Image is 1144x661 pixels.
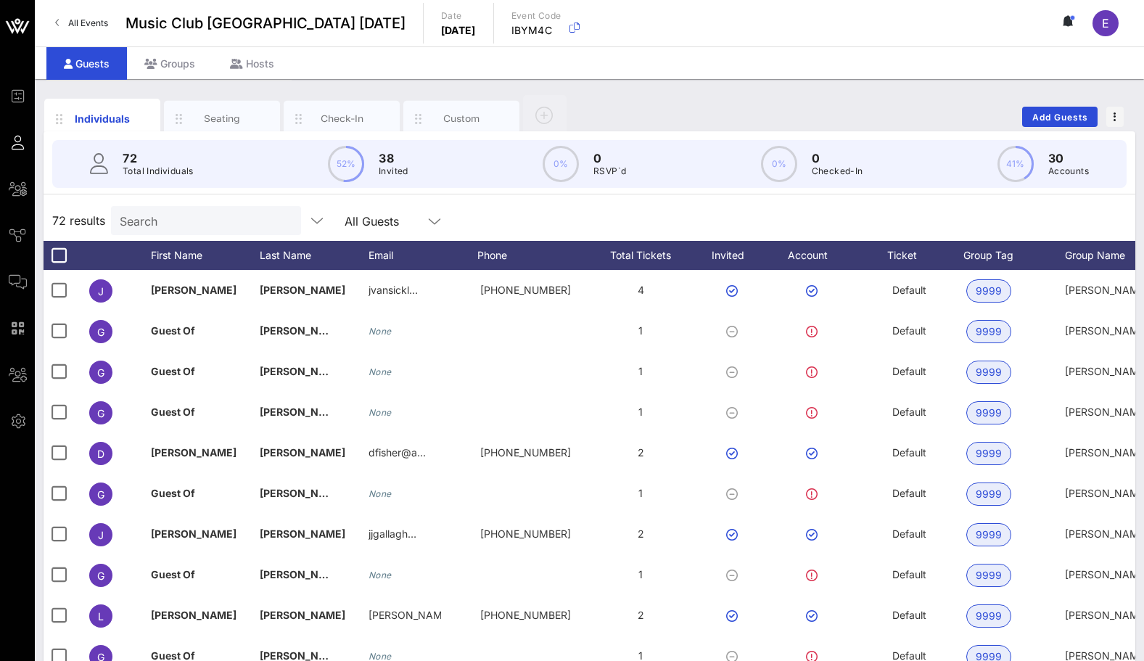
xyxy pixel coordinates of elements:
[151,241,260,270] div: First Name
[586,432,695,473] div: 2
[1022,107,1098,127] button: Add Guests
[151,527,236,540] span: [PERSON_NAME]
[586,473,695,514] div: 1
[97,488,104,501] span: G
[379,164,408,178] p: Invited
[586,554,695,595] div: 1
[151,446,236,459] span: [PERSON_NAME]
[260,527,345,540] span: [PERSON_NAME]
[892,446,926,459] span: Default
[260,241,369,270] div: Last Name
[46,12,117,35] a: All Events
[812,149,863,167] p: 0
[151,568,195,580] span: Guest Of
[98,529,104,541] span: J
[892,324,926,337] span: Default
[260,365,345,377] span: [PERSON_NAME]
[123,164,194,178] p: Total Individuals
[70,111,135,126] div: Individuals
[260,609,345,621] span: [PERSON_NAME]
[480,527,571,540] span: +12037221932
[68,17,108,28] span: All Events
[336,206,452,235] div: All Guests
[369,270,418,311] p: jvansickl…
[586,392,695,432] div: 1
[976,402,1002,424] span: 9999
[260,487,345,499] span: [PERSON_NAME]
[892,365,926,377] span: Default
[97,407,104,419] span: G
[586,241,695,270] div: Total Tickets
[976,361,1002,383] span: 9999
[369,407,392,418] i: None
[1092,10,1119,36] div: E
[123,149,194,167] p: 72
[98,285,104,297] span: J
[976,524,1002,546] span: 9999
[586,595,695,636] div: 2
[892,284,926,296] span: Default
[213,47,292,80] div: Hosts
[151,406,195,418] span: Guest Of
[310,112,374,126] div: Check-In
[369,570,392,580] i: None
[593,149,626,167] p: 0
[429,112,494,126] div: Custom
[892,487,926,499] span: Default
[892,527,926,540] span: Default
[586,311,695,351] div: 1
[97,366,104,379] span: G
[441,23,476,38] p: [DATE]
[892,406,926,418] span: Default
[379,149,408,167] p: 38
[369,326,392,337] i: None
[260,284,345,296] span: [PERSON_NAME]
[127,47,213,80] div: Groups
[369,366,392,377] i: None
[976,443,1002,464] span: 9999
[775,241,855,270] div: Account
[345,215,399,228] div: All Guests
[477,241,586,270] div: Phone
[892,609,926,621] span: Default
[441,9,476,23] p: Date
[151,324,195,337] span: Guest Of
[260,406,345,418] span: [PERSON_NAME]
[52,212,105,229] span: 72 results
[369,241,477,270] div: Email
[976,280,1002,302] span: 9999
[695,241,775,270] div: Invited
[593,164,626,178] p: RSVP`d
[97,326,104,338] span: G
[976,564,1002,586] span: 9999
[97,570,104,582] span: G
[190,112,255,126] div: Seating
[260,568,345,580] span: [PERSON_NAME]
[976,321,1002,342] span: 9999
[151,487,195,499] span: Guest Of
[1048,164,1089,178] p: Accounts
[511,23,561,38] p: IBYM4C
[586,514,695,554] div: 2
[97,448,104,460] span: D
[369,595,441,636] p: [PERSON_NAME].abr…
[125,12,406,34] span: Music Club [GEOGRAPHIC_DATA] [DATE]
[976,605,1002,627] span: 9999
[855,241,963,270] div: Ticket
[369,514,416,554] p: jjgallagh…
[892,568,926,580] span: Default
[46,47,127,80] div: Guests
[586,270,695,311] div: 4
[151,284,236,296] span: [PERSON_NAME]
[260,446,345,459] span: [PERSON_NAME]
[1102,16,1109,30] span: E
[480,284,571,296] span: +19179527173
[586,351,695,392] div: 1
[480,446,571,459] span: +16462203209
[369,432,426,473] p: dfisher@a…
[1032,112,1089,123] span: Add Guests
[976,483,1002,505] span: 9999
[98,610,104,623] span: L
[480,609,571,621] span: +19173629530
[1048,149,1089,167] p: 30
